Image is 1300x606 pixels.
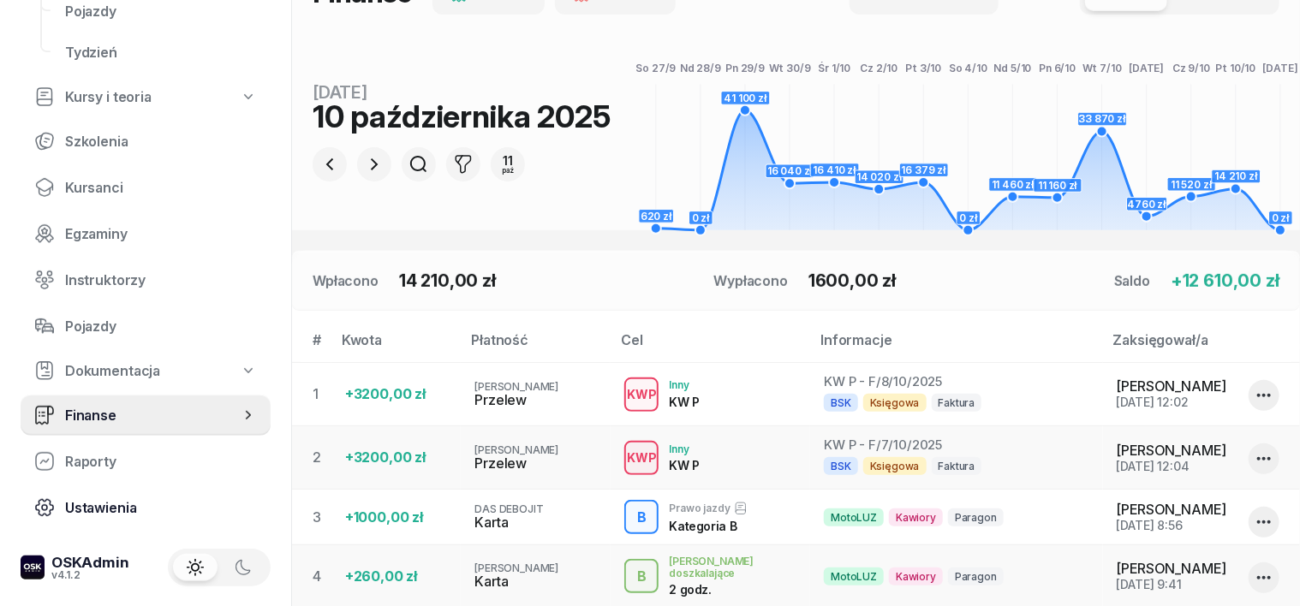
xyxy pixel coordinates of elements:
[636,62,677,74] tspan: So 27/9
[620,383,664,405] div: KWP
[1114,270,1150,291] div: Saldo
[1117,501,1226,518] span: [PERSON_NAME]
[863,394,927,412] span: Księgowa
[824,567,884,585] span: MotoLUZ
[620,447,664,468] div: KWP
[65,180,257,196] span: Kursanci
[502,155,514,167] div: 11
[313,449,331,466] div: 2
[669,395,700,409] div: KW P
[889,508,943,526] span: Kawiory
[65,272,257,288] span: Instruktorzy
[1040,62,1076,74] tspan: Pn 6/10
[669,443,700,454] div: Inny
[1117,518,1183,532] span: [DATE] 8:56
[824,437,1089,454] div: KW P - F/7/10/2025
[824,508,884,526] span: MotoLUZ
[21,259,271,300] a: Instruktorzy
[824,394,858,412] span: BSK
[345,568,447,585] div: +260,00 zł
[1117,560,1226,577] span: [PERSON_NAME]
[502,167,514,174] div: paź
[669,379,700,390] div: Inny
[65,318,257,335] span: Pojazdy
[474,455,597,472] div: Przelew
[624,500,659,534] button: B
[21,555,45,579] img: logo-xs-dark@2x.png
[65,45,257,61] span: Tydzień
[461,331,611,363] th: Płatność
[994,62,1032,74] tspan: Nd 5/10
[474,514,597,531] div: Karta
[51,570,129,580] div: v4.1.2
[669,555,796,578] div: [PERSON_NAME] doszkalające
[313,568,331,585] div: 4
[65,89,152,105] span: Kursy i teoria
[630,506,653,529] div: B
[474,380,558,393] span: [PERSON_NAME]
[680,62,721,74] tspan: Nd 28/9
[932,457,982,475] span: Faktura
[624,377,659,412] button: KWP
[932,394,982,412] span: Faktura
[624,559,659,593] button: B
[313,386,331,402] div: 1
[21,487,271,528] a: Ustawienia
[21,78,271,116] a: Kursy i teoria
[345,449,447,466] div: +3200,00 zł
[65,500,257,516] span: Ustawienia
[669,582,758,597] div: 2 godz.
[65,134,257,150] span: Szkolenia
[1172,62,1210,74] tspan: Cz 9/10
[65,226,257,242] span: Egzaminy
[474,502,543,515] span: DAS DEBOJIT
[65,407,240,424] span: Finanse
[491,147,525,181] button: 11paź
[611,331,810,363] th: Cel
[21,213,271,254] a: Egzaminy
[21,441,271,482] a: Raporty
[51,32,271,73] a: Tydzień
[810,331,1103,363] th: Informacje
[824,457,858,475] span: BSK
[819,61,851,74] tspan: Śr 1/10
[474,392,597,408] div: Przelew
[21,352,271,389] a: Dokumentacja
[474,443,558,456] span: [PERSON_NAME]
[863,457,927,475] span: Księgowa
[313,84,611,101] div: [DATE]
[65,454,257,470] span: Raporty
[21,306,271,347] a: Pojazdy
[21,121,271,162] a: Szkolenia
[669,519,747,533] div: Kategoria B
[1082,62,1122,74] tspan: Wt 7/10
[669,458,700,472] div: KW P
[331,331,461,363] th: Kwota
[906,62,942,74] tspan: Pt 3/10
[1117,377,1226,395] span: [PERSON_NAME]
[292,331,331,363] th: #
[313,509,331,526] div: 3
[313,101,611,132] div: 10 października 2025
[474,573,597,590] div: Karta
[1263,62,1298,74] tspan: [DATE]
[861,62,898,74] tspan: Cz 2/10
[948,567,1004,585] span: Paragon
[824,373,1089,390] div: KW P - F/8/10/2025
[669,502,747,515] div: Prawo jazdy
[949,62,987,74] tspan: So 4/10
[313,270,379,291] div: Wpłacono
[713,270,788,291] div: Wypłacono
[948,508,1004,526] span: Paragon
[65,363,160,379] span: Dokumentacja
[1130,62,1165,74] tspan: [DATE]
[1117,395,1189,409] span: [DATE] 12:02
[21,395,271,436] a: Finanse
[21,167,271,208] a: Kursanci
[65,3,257,20] span: Pojazdy
[630,565,653,588] div: B
[1117,459,1190,473] span: [DATE] 12:04
[1171,270,1183,291] span: +
[769,62,811,74] tspan: Wt 30/9
[725,62,765,74] tspan: Pn 29/9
